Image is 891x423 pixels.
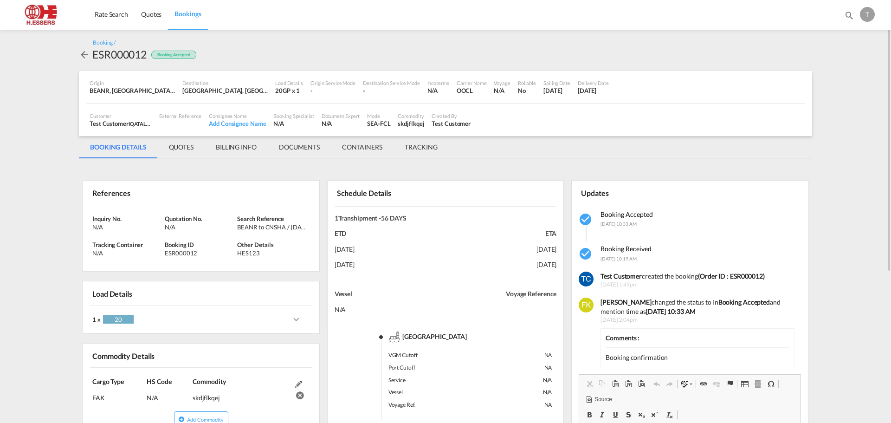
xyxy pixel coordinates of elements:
[596,409,609,421] a: Italic (Ctrl+I)
[764,378,777,390] a: Insert Special Character
[596,378,609,390] a: Copy (Ctrl+C)
[331,136,394,158] md-tab-item: CONTAINERS
[578,86,609,95] div: 14 Nov 2025
[335,260,445,269] p: [DATE]
[92,386,147,403] div: FAK
[427,86,438,95] div: N/A
[310,79,355,86] div: Origin Service Mode
[237,241,274,248] span: Other Details
[445,289,556,299] p: Voyage Reference
[90,79,175,86] div: Origin
[844,10,854,20] md-icon: icon-magnify
[310,86,355,95] div: -
[335,184,444,202] div: Schedule Details
[129,120,187,127] span: IQATALYST EXPORT RTM
[165,215,202,222] span: Quotation No.
[178,416,185,423] md-icon: icon-plus-circle
[165,249,235,257] div: ESR000012
[600,221,637,227] span: [DATE] 10:33 AM
[209,112,266,119] div: Consignee Name
[445,245,556,254] p: [DATE]
[335,289,445,299] p: Vessel
[402,332,467,340] span: Antwerp
[165,223,235,231] div: N/A
[159,112,201,119] div: External Reference
[367,119,390,128] div: SEA-FCL
[445,229,556,238] p: ETA
[600,256,637,261] span: [DATE] 10:19 AM
[147,377,171,385] span: HS Code
[678,378,695,390] a: Spell Check As You Type
[93,39,116,47] div: Booking /
[738,378,751,390] a: Table
[600,272,642,280] b: Test Customer
[698,272,765,280] b: (Order ID : ESR000012)
[470,362,552,374] div: NA
[609,409,622,421] a: Underline (Ctrl+U)
[335,229,445,238] p: ETD
[151,51,196,59] div: Booking Accepted
[388,399,470,411] div: Voyage Ref.
[646,307,696,315] b: [DATE] 10:33 AM
[579,247,594,261] md-icon: icon-checkbox-marked-circle
[79,136,449,158] md-pagination-wrapper: Use the left and right arrow keys to navigate between tabs
[388,386,470,399] div: Vessel
[335,245,445,254] p: [DATE]
[578,79,609,86] div: Delivery Date
[363,86,420,95] div: -
[388,349,470,362] div: VGM Cutoff
[367,112,390,119] div: Mode
[295,381,302,388] md-icon: Edit
[635,409,648,421] a: Subscript
[90,184,199,201] div: References
[158,136,205,158] md-tab-item: QUOTES
[92,223,162,231] div: N/A
[606,353,789,362] div: Booking confirmation
[600,210,653,218] span: Booking Accepted
[275,79,303,86] div: Load Details
[606,333,789,348] div: Comments :
[90,285,136,301] div: Load Details
[291,314,302,325] md-icon: icons/ic_keyboard_arrow_right_black_24px.svg
[90,112,152,119] div: Customer
[388,362,470,374] div: Port Cutoff
[579,298,594,312] img: 11UVIAAAAGSURBVAMACXPSeQcKnOgAAAAASUVORK5CYII=
[182,79,268,86] div: Destination
[90,86,175,95] div: BEANR, Antwerp, Belgium, Western Europe, Europe
[182,86,268,95] div: CNSHA, Shanghai, China, Greater China & Far East Asia, Asia Pacific
[543,86,570,95] div: 19 Sep 2025
[583,393,614,405] a: Source
[579,184,688,201] div: Updates
[432,112,471,119] div: Created By
[593,396,612,403] span: Source
[147,386,190,403] div: N/A
[579,212,594,227] md-icon: icon-checkbox-marked-circle
[335,305,445,314] p: N/A
[609,378,622,390] a: Paste (Ctrl+V)
[335,214,557,223] div: 1Transhipment -
[9,9,212,19] body: Editor, editor2
[457,79,487,86] div: Carrier Name
[860,7,875,22] div: T
[165,241,194,248] span: Booking ID
[95,10,128,18] span: Rate Search
[273,112,314,119] div: Booking Specialist
[79,136,158,158] md-tab-item: BOOKING DETAILS
[844,10,854,24] div: icon-magnify
[635,378,648,390] a: Paste from Word
[663,409,676,421] a: Remove Format
[388,374,470,387] div: Service
[432,119,471,128] div: Test Customer
[579,272,594,286] img: y20iiYAAAAGSURBVAMAXiIDiG432aAAAAAASUVORK5CYII=
[394,136,449,158] md-tab-item: TRACKING
[187,416,224,423] span: Add Commodity
[518,86,536,95] div: No
[494,79,510,86] div: Voyage
[193,386,291,403] div: skdjflkqej
[273,119,314,128] div: N/A
[193,377,226,385] span: Commodity
[751,378,764,390] a: Insert Horizontal Line
[494,86,510,95] div: N/A
[275,86,303,95] div: 20GP x 1
[237,223,307,231] div: BEANR to CNSHA / 17 Sep 2025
